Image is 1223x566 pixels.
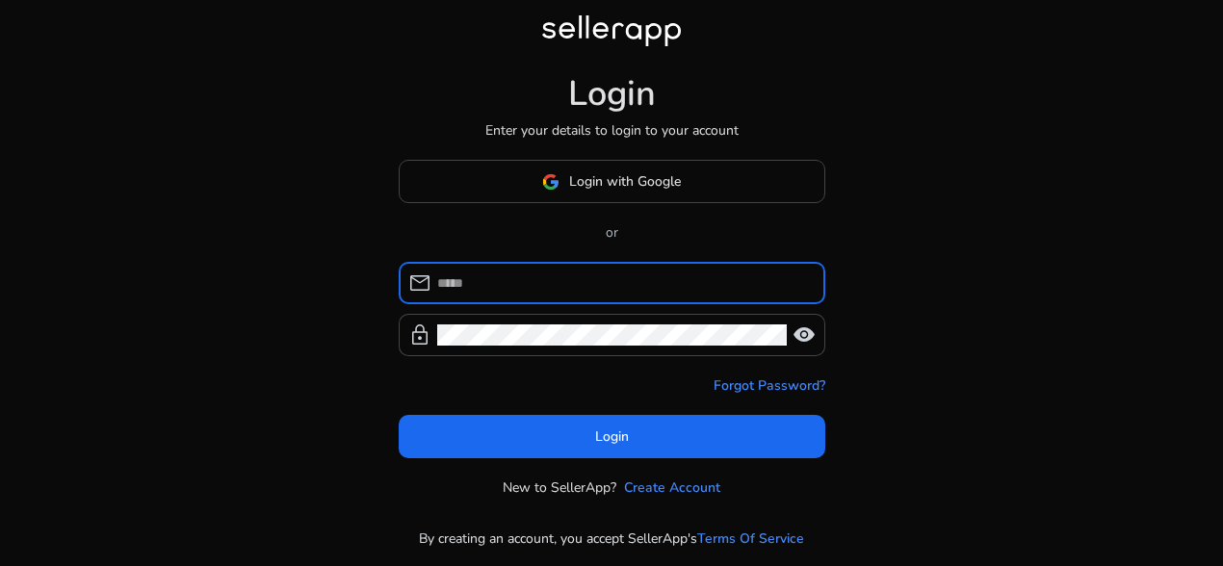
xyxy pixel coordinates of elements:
button: Login [399,415,825,458]
p: Enter your details to login to your account [485,120,739,141]
a: Create Account [624,477,720,498]
p: New to SellerApp? [503,477,616,498]
p: or [399,222,825,243]
span: visibility [793,323,816,347]
span: mail [408,271,431,295]
button: Login with Google [399,160,825,203]
h1: Login [568,73,656,115]
span: Login with Google [569,171,681,192]
a: Terms Of Service [697,528,804,549]
a: Forgot Password? [714,375,825,396]
img: google-logo.svg [542,173,559,191]
span: Login [595,426,629,447]
span: lock [408,323,431,347]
